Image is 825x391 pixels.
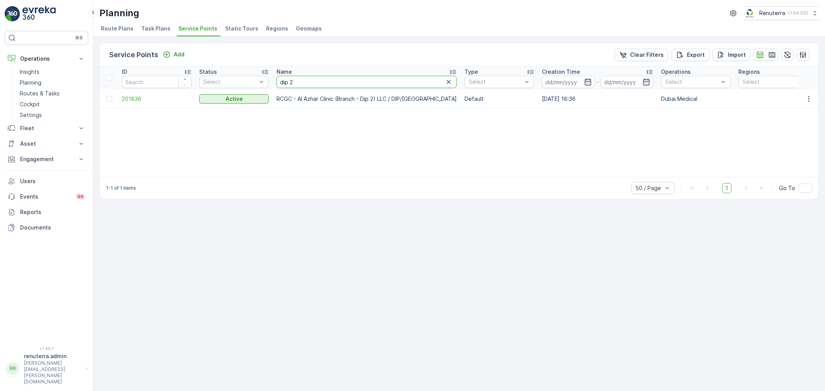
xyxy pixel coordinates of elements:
[5,51,88,66] button: Operations
[109,49,158,60] p: Service Points
[17,77,88,88] a: Planning
[5,346,88,351] span: v 1.48.1
[661,68,691,76] p: Operations
[738,68,760,76] p: Regions
[277,68,292,76] p: Name
[174,51,184,58] p: Add
[5,151,88,167] button: Engagement
[17,88,88,99] a: Routes & Tasks
[601,76,654,88] input: dd/mm/yyyy
[277,76,457,88] input: Search
[17,99,88,110] a: Cockpit
[20,224,85,231] p: Documents
[20,208,85,216] p: Reports
[20,140,73,148] p: Asset
[5,220,88,235] a: Documents
[630,51,664,59] p: Clear Filters
[99,7,139,19] p: Planning
[5,121,88,136] button: Fleet
[722,183,731,193] span: 1
[20,155,73,163] p: Engagement
[20,100,40,108] p: Cockpit
[687,51,705,59] p: Export
[461,90,538,108] td: Default
[122,76,191,88] input: Search
[122,68,127,76] p: ID
[296,25,322,32] span: Geomaps
[665,78,719,86] p: Select
[24,360,82,385] p: [PERSON_NAME][EMAIL_ADDRESS][PERSON_NAME][DOMAIN_NAME]
[199,68,217,76] p: Status
[106,96,112,102] div: Toggle Row Selected
[542,68,580,76] p: Creation Time
[22,6,56,22] img: logo_light-DOdMpM7g.png
[225,95,243,103] p: Active
[469,78,522,86] p: Select
[20,55,73,63] p: Operations
[538,90,657,108] td: [DATE] 16:36
[24,352,82,360] p: renuterra.admin
[101,25,133,32] span: Route Plans
[743,78,796,86] p: Select
[615,49,668,61] button: Clear Filters
[106,185,136,191] p: 1-1 of 1 items
[225,25,258,32] span: Static Tours
[788,10,808,16] p: ( +04:00 )
[17,66,88,77] a: Insights
[712,49,750,61] button: Import
[7,362,19,375] div: RR
[20,177,85,185] p: Users
[20,90,60,97] p: Routes & Tasks
[17,110,88,121] a: Settings
[160,50,188,59] button: Add
[203,78,257,86] p: Select
[779,184,795,192] span: Go To
[5,189,88,204] a: Events99
[199,94,269,104] button: Active
[20,193,71,201] p: Events
[744,6,819,20] button: Renuterra(+04:00)
[20,79,41,87] p: Planning
[759,9,785,17] p: Renuterra
[671,49,709,61] button: Export
[5,173,88,189] a: Users
[273,90,461,108] td: RCGC - Al Azhar Clinic (Branch - Dip 2) LLC / DIP/[GEOGRAPHIC_DATA]
[178,25,217,32] span: Service Points
[657,90,734,108] td: Dubai Medical
[744,9,756,17] img: Screenshot_2024-07-26_at_13.33.01.png
[266,25,288,32] span: Regions
[542,76,595,88] input: dd/mm/yyyy
[141,25,171,32] span: Task Plans
[77,194,84,200] p: 99
[20,68,39,76] p: Insights
[5,136,88,151] button: Asset
[20,124,73,132] p: Fleet
[5,6,20,22] img: logo
[465,68,478,76] p: Type
[596,77,599,87] p: -
[20,111,42,119] p: Settings
[5,204,88,220] a: Reports
[728,51,746,59] p: Import
[75,35,83,41] p: ⌘B
[122,95,191,103] a: 201836
[5,352,88,385] button: RRrenuterra.admin[PERSON_NAME][EMAIL_ADDRESS][PERSON_NAME][DOMAIN_NAME]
